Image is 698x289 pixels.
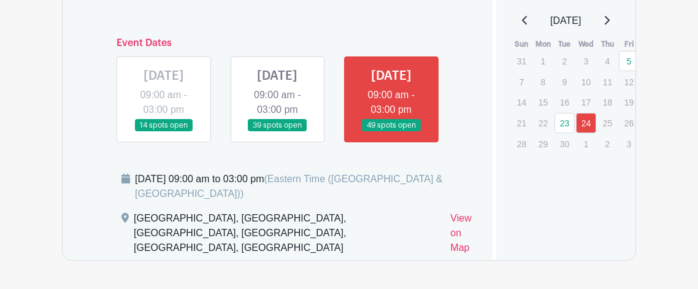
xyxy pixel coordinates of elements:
p: 25 [597,114,618,133]
th: Wed [575,38,597,50]
p: 30 [554,134,575,153]
p: 3 [576,52,596,71]
p: 1 [533,52,553,71]
span: [DATE] [550,13,581,28]
p: 29 [533,134,553,153]
p: 7 [512,72,532,91]
th: Fri [618,38,640,50]
p: 11 [597,72,618,91]
th: Thu [597,38,618,50]
p: 10 [576,72,596,91]
p: 15 [533,93,553,112]
a: 23 [554,113,575,133]
th: Tue [554,38,575,50]
p: 12 [619,72,639,91]
p: 19 [619,93,639,112]
h6: Event Dates [107,37,448,49]
p: 28 [512,134,532,153]
p: 9 [554,72,575,91]
p: 1 [576,134,596,153]
p: 21 [512,114,532,133]
a: View on Map [450,211,477,260]
p: 18 [597,93,618,112]
th: Mon [532,38,554,50]
p: 2 [597,134,618,153]
div: [GEOGRAPHIC_DATA], [GEOGRAPHIC_DATA], [GEOGRAPHIC_DATA], [GEOGRAPHIC_DATA], [GEOGRAPHIC_DATA], [G... [134,211,440,260]
p: 31 [512,52,532,71]
p: 16 [554,93,575,112]
p: 26 [619,114,639,133]
p: 4 [597,52,618,71]
a: 24 [576,113,596,133]
span: (Eastern Time ([GEOGRAPHIC_DATA] & [GEOGRAPHIC_DATA])) [135,174,443,199]
a: 5 [619,51,639,71]
p: 8 [533,72,553,91]
p: 2 [554,52,575,71]
div: [DATE] 09:00 am to 03:00 pm [135,172,478,201]
p: 14 [512,93,532,112]
p: 17 [576,93,596,112]
p: 22 [533,114,553,133]
p: 3 [619,134,639,153]
th: Sun [511,38,532,50]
